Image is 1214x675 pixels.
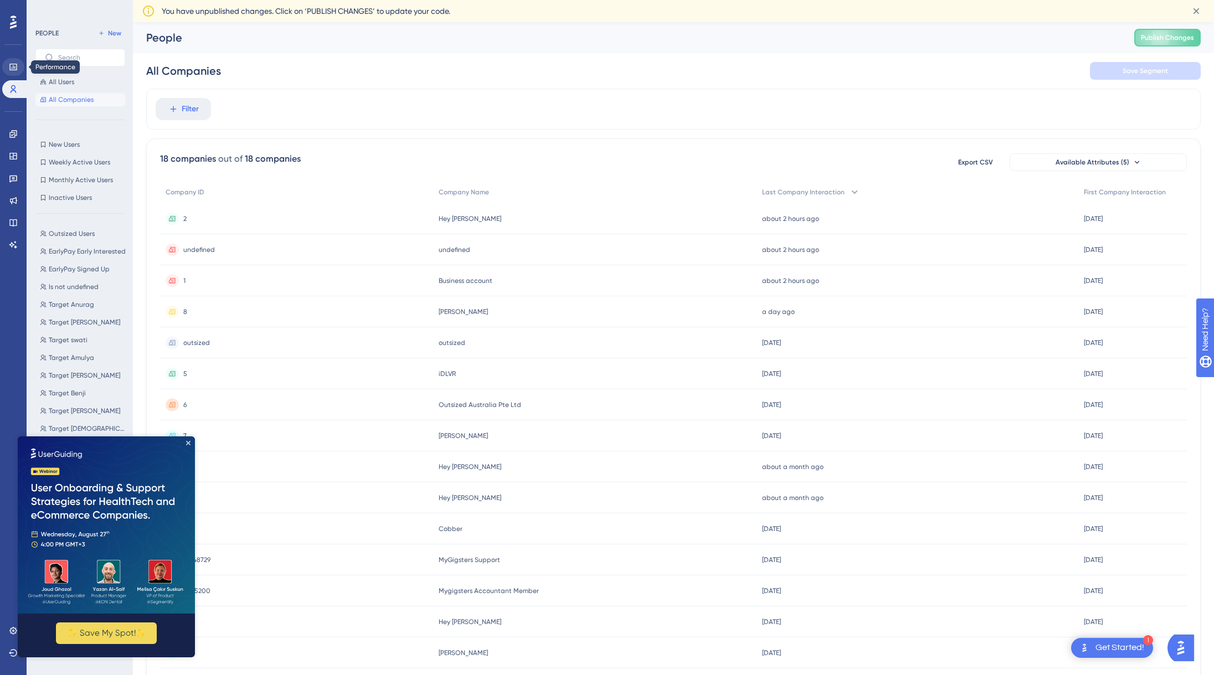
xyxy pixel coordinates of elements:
span: Target [PERSON_NAME] [49,406,120,415]
button: Filter [156,98,211,120]
time: [DATE] [1084,494,1103,502]
span: Inactive Users [49,193,92,202]
span: Cobber [439,524,462,533]
span: Mygigsters Accountant Member [439,586,539,595]
div: out of [218,152,243,166]
button: Is not undefined [35,280,132,293]
time: [DATE] [762,587,781,595]
span: [PERSON_NAME] [439,307,488,316]
time: [DATE] [1084,246,1103,254]
div: All Companies [146,63,221,79]
button: Target [PERSON_NAME] [35,369,132,382]
button: Target [PERSON_NAME] [35,316,132,329]
span: 2 [183,214,187,223]
button: EarlyPay Early Interested [35,245,132,258]
span: Outsized Australia Pte Ltd [439,400,521,409]
span: Weekly Active Users [49,158,110,167]
span: Save Segment [1123,66,1168,75]
button: Inactive Users [35,191,125,204]
time: [DATE] [762,525,781,533]
span: Need Help? [26,3,69,16]
span: MyGigsters Support [439,555,500,564]
time: [DATE] [1084,556,1103,564]
span: Filter [182,102,199,116]
time: [DATE] [762,370,781,378]
div: PEOPLE [35,29,59,38]
span: EarlyPay Early Interested [49,247,126,256]
time: [DATE] [1084,277,1103,285]
span: 7845200 [183,586,210,595]
span: Is not undefined [49,282,99,291]
button: All Companies [35,93,125,106]
button: Weekly Active Users [35,156,125,169]
span: Outsized Users [49,229,95,238]
span: Monthly Active Users [49,176,113,184]
span: Target Amulya [49,353,94,362]
button: Target Amulya [35,351,132,364]
button: Available Attributes (5) [1010,153,1187,171]
button: Target swati [35,333,132,347]
div: 18 companies [245,152,301,166]
button: Target [PERSON_NAME] [35,404,132,418]
span: All Companies [49,95,94,104]
button: ✨ Save My Spot!✨ [38,186,139,208]
span: undefined [183,245,215,254]
button: Export CSV [948,153,1003,171]
span: Target Benji [49,389,86,398]
img: launcher-image-alternative-text [1078,641,1091,655]
span: Hey [PERSON_NAME] [439,617,501,626]
div: People [146,30,1107,45]
button: Outsized Users [35,227,132,240]
span: New Users [49,140,80,149]
div: Get Started! [1095,642,1144,654]
span: New [108,29,121,38]
time: [DATE] [1084,525,1103,533]
span: Export CSV [958,158,993,167]
time: [DATE] [1084,308,1103,316]
span: EarlyPay Signed Up [49,265,110,274]
time: [DATE] [762,618,781,626]
button: EarlyPay Signed Up [35,262,132,276]
button: Save Segment [1090,62,1201,80]
input: Search [58,54,116,61]
span: All Users [49,78,74,86]
span: Target swati [49,336,88,344]
span: 7 [183,431,187,440]
button: Target Anurag [35,298,132,311]
div: 18 companies [160,152,216,166]
time: about a month ago [762,463,824,471]
div: Close Preview [168,4,173,9]
iframe: UserGuiding AI Assistant Launcher [1167,631,1201,664]
span: 6 [183,400,187,409]
button: Target [DEMOGRAPHIC_DATA] [35,422,132,435]
span: Business account [439,276,492,285]
button: New [94,27,125,40]
time: [DATE] [1084,432,1103,440]
time: [DATE] [1084,587,1103,595]
time: [DATE] [1084,401,1103,409]
span: outsized [183,338,210,347]
span: undefined [439,245,470,254]
time: about 2 hours ago [762,215,819,223]
span: iDLVR [439,369,456,378]
button: New Users [35,138,125,151]
time: about 2 hours ago [762,277,819,285]
span: Target [DEMOGRAPHIC_DATA] [49,424,127,433]
span: Target [PERSON_NAME] [49,371,120,380]
time: [DATE] [762,649,781,657]
span: Target [PERSON_NAME] [49,318,120,327]
time: a day ago [762,308,795,316]
span: outsized [439,338,465,347]
span: Hey [PERSON_NAME] [439,462,501,471]
time: [DATE] [1084,370,1103,378]
time: about a month ago [762,494,824,502]
time: [DATE] [1084,618,1103,626]
span: Publish Changes [1141,33,1194,42]
span: [PERSON_NAME] [439,648,488,657]
time: [DATE] [1084,215,1103,223]
div: 1 [1143,635,1153,645]
span: Last Company Interaction [762,188,845,197]
span: Target Anurag [49,300,94,309]
span: First Company Interaction [1084,188,1166,197]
